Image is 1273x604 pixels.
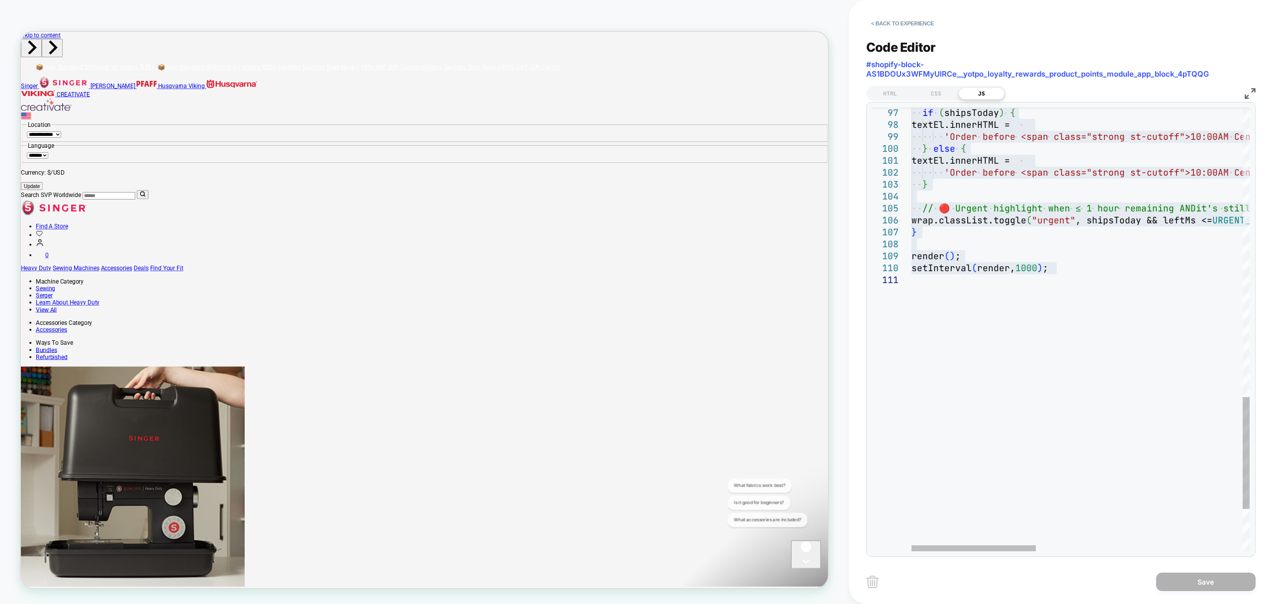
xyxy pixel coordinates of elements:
[872,191,899,202] div: 104
[1156,573,1256,591] button: Save
[866,576,879,588] img: delete
[20,383,1077,393] div: Accessories Category
[961,143,966,154] span: {
[977,262,1015,274] span: render,
[872,119,899,131] div: 98
[922,143,928,154] span: }
[913,88,959,100] div: CSS
[867,88,913,100] div: HTML
[872,167,899,179] div: 102
[999,107,1004,118] span: )
[172,310,216,320] a: Find Your Fit
[955,250,961,262] span: ;
[20,42,344,52] a: 1 of 2
[344,42,719,52] a: 2 of 2
[944,131,1218,142] span: 'Order before <span class="strong st-cutoff">10:00
[911,155,1010,166] span: textEl.innerHTML =
[1037,262,1043,274] span: )
[866,15,939,31] button: < Back to experience
[20,266,29,276] a: Wishlist
[911,226,917,238] span: }
[1026,214,1032,226] span: (
[20,347,42,356] a: Serger
[922,179,928,190] span: }
[944,167,1218,178] span: 'Order before <span class="strong st-cutoff">10:00
[20,255,63,264] a: Find A Store
[950,250,955,262] span: )
[155,211,170,223] button: Search
[20,293,37,302] a: Cart
[42,310,104,320] a: Sewing Machines
[20,337,46,347] a: Sewing
[20,328,1077,337] div: Machine Category
[872,274,899,286] div: 111
[939,107,944,118] span: (
[872,250,899,262] div: 109
[872,226,899,238] div: 107
[959,88,1004,100] div: JS
[872,262,899,274] div: 110
[20,393,62,402] a: Accessories
[872,131,899,143] div: 99
[1032,214,1076,226] span: "urgent"
[911,250,944,262] span: render
[1010,107,1015,118] span: {
[20,410,1077,419] div: Ways To Save
[933,143,955,154] span: else
[911,262,972,274] span: setInterval
[182,42,342,52] span: 📦Free Standard Shipping on orders $35+
[20,419,48,429] a: Bundles
[922,107,933,118] span: if
[1043,262,1048,274] span: ;
[106,310,148,320] a: Accessories
[872,107,899,119] div: 97
[872,155,899,167] div: 101
[92,68,152,77] span: [PERSON_NAME]
[28,9,56,34] button: Go to first slide
[533,42,719,52] span: Holiday Savings Start Now – 10% OFF Gift Cards!
[911,119,1010,130] span: textEl.innerHTML =
[872,238,899,250] div: 108
[911,214,1026,226] span: wrap.classList.toggle
[972,262,977,274] span: (
[92,68,183,77] a: Link to PFAFF homepage
[8,147,45,157] legend: Language
[1245,88,1256,99] img: fullscreen
[1212,214,1262,226] span: URGENT_MS
[872,202,899,214] div: 105
[48,79,92,88] span: CREATIVATE
[150,310,170,320] a: Deals
[866,60,1256,79] span: #shopify-block-AS1BDOUx3WFMyUlRCe__yotpo_loyalty_rewards_product_points_module_app_block_4pTQQG
[872,214,899,226] div: 106
[183,68,245,77] span: Husqvarna Viking
[20,366,48,375] a: View All
[20,429,62,438] a: Refurbished
[20,42,180,52] span: 📦Free Standard Shipping on orders $35+
[20,356,105,366] a: Learn About Heavy Duty
[944,250,950,262] span: (
[344,42,530,52] span: Holiday Savings Start Now – 10% OFF Gift Cards!
[8,119,41,128] legend: Location
[32,293,37,302] span: 0
[872,143,899,155] div: 100
[1076,214,1212,226] span: , shipsToday && leftMs <=
[20,279,31,289] a: account
[944,107,999,118] span: shipsToday
[872,179,899,191] div: 103
[866,40,936,55] span: Code Editor
[922,202,1196,214] span: // 🔴 Urgent highlight when ≤ 1 hour remaining AND
[1015,262,1037,274] span: 1000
